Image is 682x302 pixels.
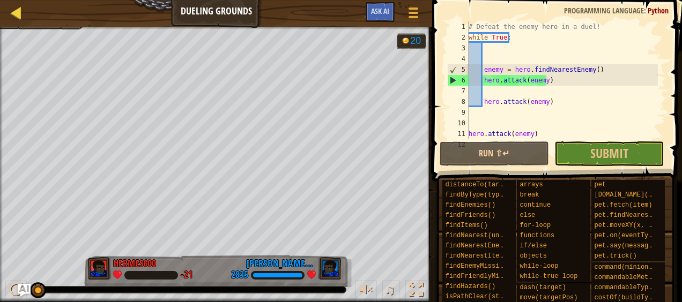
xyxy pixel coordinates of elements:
div: 6 [448,75,469,86]
button: Run ⇧↵ [440,141,549,166]
div: 12 [447,139,469,150]
img: thang_avatar_frame.png [318,257,342,280]
span: Ask AI [371,6,389,16]
span: findEnemies() [445,201,495,209]
span: isPathClear(start, end) [445,293,534,300]
div: 5 [448,64,469,75]
span: objects [520,252,546,260]
span: findFriends() [445,212,495,219]
span: else [520,212,535,219]
div: 1 [447,21,469,32]
span: findByType(type, units) [445,191,534,199]
div: 7 [447,86,469,96]
div: hermes600 [113,256,156,270]
span: [DOMAIN_NAME](enemy) [594,191,671,199]
span: : [644,5,648,16]
span: pet.say(message) [594,242,656,250]
button: Toggle fullscreen [405,280,427,302]
span: continue [520,201,551,209]
span: for-loop [520,222,551,229]
div: 2 [447,32,469,43]
span: commandableTypes [594,284,656,291]
span: findItems() [445,222,487,229]
span: while-true loop [520,273,577,280]
span: pet.trick() [594,252,636,260]
button: Adjust volume [355,280,377,302]
span: Programming language [564,5,644,16]
div: 8 [447,96,469,107]
span: findNearestEnemy() [445,242,515,250]
div: 9 [447,107,469,118]
span: Python [648,5,669,16]
button: Submit [554,141,664,166]
div: 2835 [231,270,248,280]
span: findFriendlyMissiles() [445,273,530,280]
div: 10 [447,118,469,129]
div: 4 [447,54,469,64]
div: Team 'ogres' has 20 gold. [397,33,426,49]
span: if/else [520,242,546,250]
span: ♫ [384,282,395,298]
span: pet.moveXY(x, y) [594,222,656,229]
span: findHazards() [445,283,495,290]
span: costOf(buildType) [594,294,659,301]
span: distanceTo(target) [445,181,515,188]
button: Ctrl + P: Play [5,280,27,302]
div: 11 [447,129,469,139]
span: Submit [590,145,628,162]
button: Show game menu [400,2,427,27]
span: dash(target) [520,284,566,291]
div: [PERSON_NAME] 500 [246,256,316,270]
div: 3 [447,43,469,54]
button: Ask AI [366,2,395,22]
span: arrays [520,181,543,188]
div: -21 [181,270,192,280]
span: findNearest(units) [445,232,515,239]
span: move(targetPos) [520,294,577,301]
span: commandableMethods [594,274,664,281]
span: functions [520,232,554,239]
button: Ask AI [18,284,31,297]
div: 20 [410,36,421,46]
span: pet [594,181,606,188]
button: ♫ [382,280,401,302]
span: findEnemyMissiles() [445,262,518,270]
span: findNearestItem() [445,252,510,260]
span: break [520,191,539,199]
img: thang_avatar_frame.png [88,257,112,280]
span: pet.fetch(item) [594,201,652,209]
span: while-loop [520,262,558,270]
